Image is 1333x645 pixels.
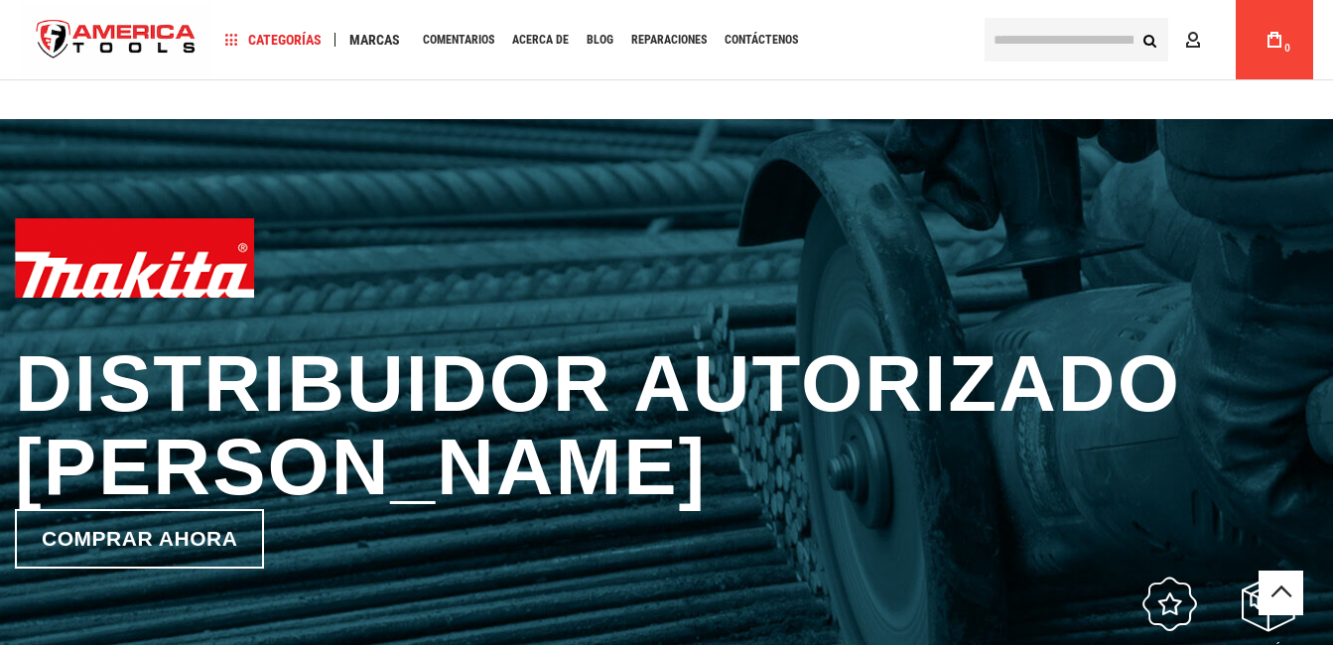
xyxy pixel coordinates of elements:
a: Contáctenos [716,27,807,54]
a: Acerca de [503,27,578,54]
button: Buscar [1131,21,1168,59]
a: Comprar ahora [15,509,264,569]
a: Categorías [216,27,331,54]
span: Acerca de [512,34,569,46]
span: Comentarios [423,34,494,46]
span: Contáctenos [725,34,798,46]
a: Logotipo de la tienda [20,3,212,77]
a: Marcas [340,27,409,54]
span: Marcas [349,33,400,47]
h1: Distribuidor Autorizado [PERSON_NAME] [15,342,1318,509]
span: Reparaciones [631,34,707,46]
span: Categorías [225,33,322,47]
img: Makita logo [15,218,254,298]
span: Blog [587,34,613,46]
a: Reparaciones [622,27,716,54]
a: Comentarios [414,27,503,54]
font: 0 [1284,43,1290,54]
a: Blog [578,27,622,54]
img: America Tools [20,3,212,77]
